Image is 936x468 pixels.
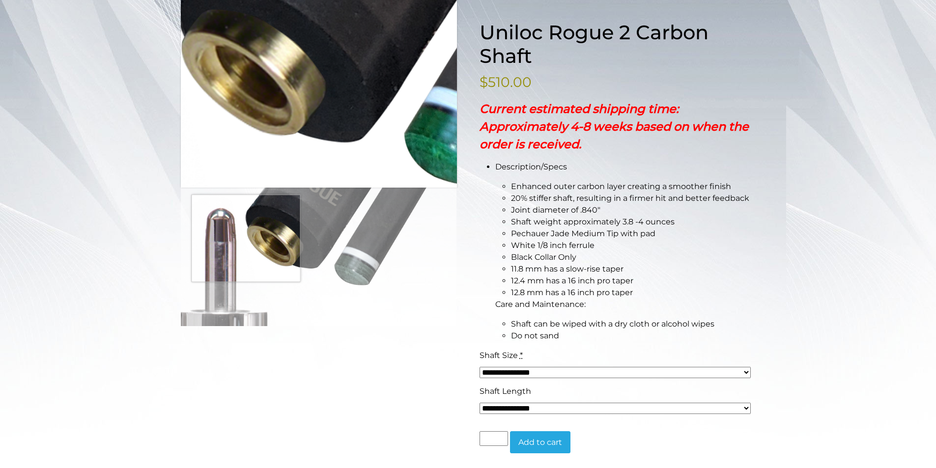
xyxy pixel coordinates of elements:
[520,351,523,360] abbr: required
[181,3,203,12] a: Home
[511,182,731,191] span: Enhanced outer carbon layer creating a smoother finish
[511,331,559,340] span: Do not sand
[480,74,532,90] bdi: 510.00
[511,276,633,285] span: 12.4 mm has a 16 inch pro taper
[480,431,508,446] input: Product quantity
[480,21,756,68] h1: Uniloc Rogue 2 Carbon Shaft
[511,288,633,297] span: 12.8 mm has a 16 inch pro taper
[250,3,280,12] a: Rogue 2
[510,431,570,454] button: Add to cart
[495,300,586,309] span: Care and Maintenance:
[181,33,457,327] img: new-uniloc-with-tip-jade.png
[480,74,488,90] span: $
[511,241,595,250] span: White 1/8 inch ferrule
[181,2,756,13] nav: Breadcrumb
[511,252,576,262] span: Black Collar Only
[511,205,600,215] span: Joint diameter of .840″
[495,162,567,171] span: Description/Specs
[480,351,518,360] span: Shaft Size
[205,3,247,12] a: Accessories
[511,319,714,329] span: Shaft can be wiped with a dry cloth or alcohol wipes
[511,217,675,226] span: Shaft weight approximately 3.8 -4 ounces
[511,264,624,274] span: 11.8 mm has a slow-rise taper
[480,386,531,396] span: Shaft Length
[511,193,749,203] span: 20% stiffer shaft, resulting in a firmer hit and better feedback
[480,102,749,151] strong: Current estimated shipping time: Approximately 4-8 weeks based on when the order is received.
[511,229,655,238] span: Pechauer Jade Medium Tip with pad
